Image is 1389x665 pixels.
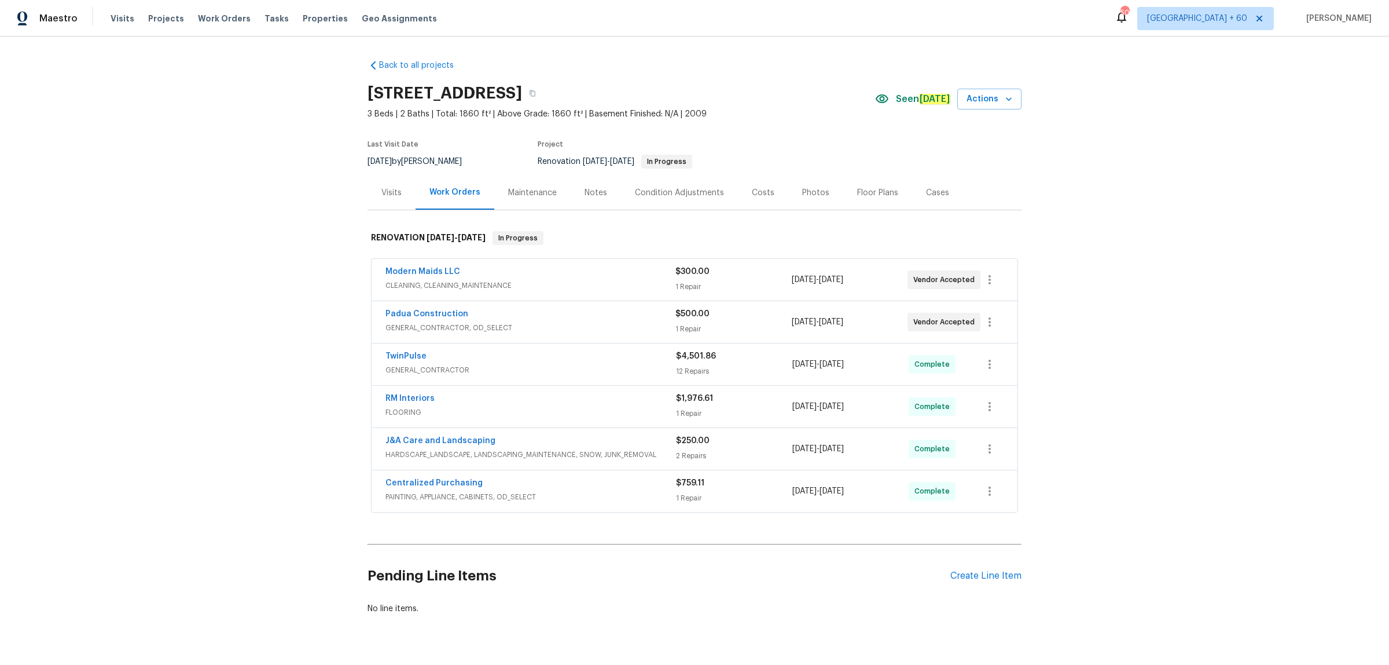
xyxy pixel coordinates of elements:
[508,187,557,199] div: Maintenance
[676,437,710,445] span: $250.00
[385,268,460,276] a: Modern Maids LLC
[676,479,704,487] span: $759.11
[896,93,950,105] span: Seen
[635,187,724,199] div: Condition Adjustments
[792,318,816,326] span: [DATE]
[385,394,435,403] a: RM Interiors
[792,403,817,411] span: [DATE]
[494,232,542,244] span: In Progress
[368,60,479,71] a: Back to all projects
[39,13,78,24] span: Maestro
[950,571,1021,582] div: Create Line Item
[368,87,522,99] h2: [STREET_ADDRESS]
[676,450,792,462] div: 2 Repairs
[385,310,468,318] a: Padua Construction
[792,401,844,412] span: -
[385,407,676,418] span: FLOORING
[957,89,1021,110] button: Actions
[111,13,134,24] span: Visits
[583,158,607,166] span: [DATE]
[820,360,844,368] span: [DATE]
[676,492,792,504] div: 1 Repair
[792,274,843,286] span: -
[1120,7,1129,19] div: 500
[675,323,791,335] div: 1 Repair
[792,445,817,453] span: [DATE]
[675,310,710,318] span: $500.00
[676,352,716,360] span: $4,501.86
[385,364,676,376] span: GENERAL_CONTRACTOR
[148,13,184,24] span: Projects
[1302,13,1372,24] span: [PERSON_NAME]
[802,187,829,199] div: Photos
[819,276,843,284] span: [DATE]
[675,281,791,293] div: 1 Repair
[792,360,817,368] span: [DATE]
[792,485,844,497] span: -
[913,274,979,286] span: Vendor Accepted
[820,403,844,411] span: [DATE]
[752,187,774,199] div: Costs
[385,449,676,461] span: HARDSCAPE_LANDSCAPE, LANDSCAPING_MAINTENANCE, SNOW, JUNK_REMOVAL
[792,276,816,284] span: [DATE]
[538,158,692,166] span: Renovation
[585,187,607,199] div: Notes
[427,233,454,242] span: [DATE]
[368,603,1021,615] div: No line items.
[926,187,949,199] div: Cases
[368,108,875,120] span: 3 Beds | 2 Baths | Total: 1860 ft² | Above Grade: 1860 ft² | Basement Finished: N/A | 2009
[385,437,495,445] a: J&A Care and Landscaping
[381,187,402,199] div: Visits
[913,316,979,328] span: Vendor Accepted
[792,487,817,495] span: [DATE]
[675,268,710,276] span: $300.00
[914,359,954,370] span: Complete
[967,92,1012,107] span: Actions
[368,141,418,148] span: Last Visit Date
[642,158,691,165] span: In Progress
[368,155,476,169] div: by [PERSON_NAME]
[385,352,427,360] a: TwinPulse
[676,394,713,403] span: $1,976.61
[792,316,843,328] span: -
[919,94,950,104] em: [DATE]
[1147,13,1247,24] span: [GEOGRAPHIC_DATA] + 60
[676,408,792,419] div: 1 Repair
[368,549,950,603] h2: Pending Line Items
[792,359,844,370] span: -
[385,479,483,487] a: Centralized Purchasing
[368,158,392,166] span: [DATE]
[583,158,634,166] span: -
[385,280,675,291] span: CLEANING, CLEANING_MAINTENANCE
[610,158,634,166] span: [DATE]
[427,233,486,242] span: -
[820,445,844,453] span: [DATE]
[820,487,844,495] span: [DATE]
[368,220,1021,257] div: RENOVATION [DATE]-[DATE]In Progress
[385,491,676,503] span: PAINTING, APPLIANCE, CABINETS, OD_SELECT
[914,401,954,412] span: Complete
[522,83,543,104] button: Copy Address
[429,187,480,198] div: Work Orders
[458,233,486,242] span: [DATE]
[676,366,792,377] div: 12 Repairs
[385,322,675,334] span: GENERAL_CONTRACTOR, OD_SELECT
[198,13,251,24] span: Work Orders
[792,443,844,455] span: -
[264,14,289,23] span: Tasks
[914,485,954,497] span: Complete
[819,318,843,326] span: [DATE]
[914,443,954,455] span: Complete
[857,187,898,199] div: Floor Plans
[538,141,563,148] span: Project
[303,13,348,24] span: Properties
[362,13,437,24] span: Geo Assignments
[371,231,486,245] h6: RENOVATION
